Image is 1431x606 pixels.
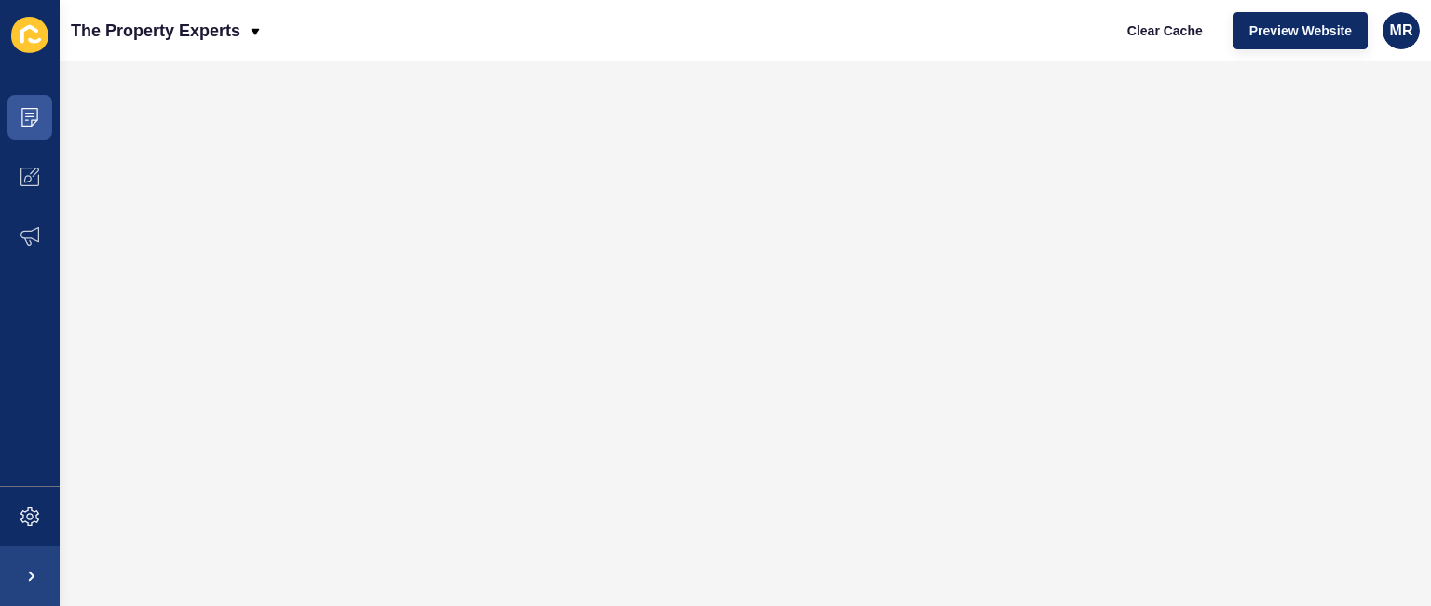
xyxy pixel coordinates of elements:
[71,7,240,54] p: The Property Experts
[1127,21,1203,40] span: Clear Cache
[1233,12,1368,49] button: Preview Website
[1390,21,1413,40] span: MR
[1111,12,1219,49] button: Clear Cache
[1249,21,1352,40] span: Preview Website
